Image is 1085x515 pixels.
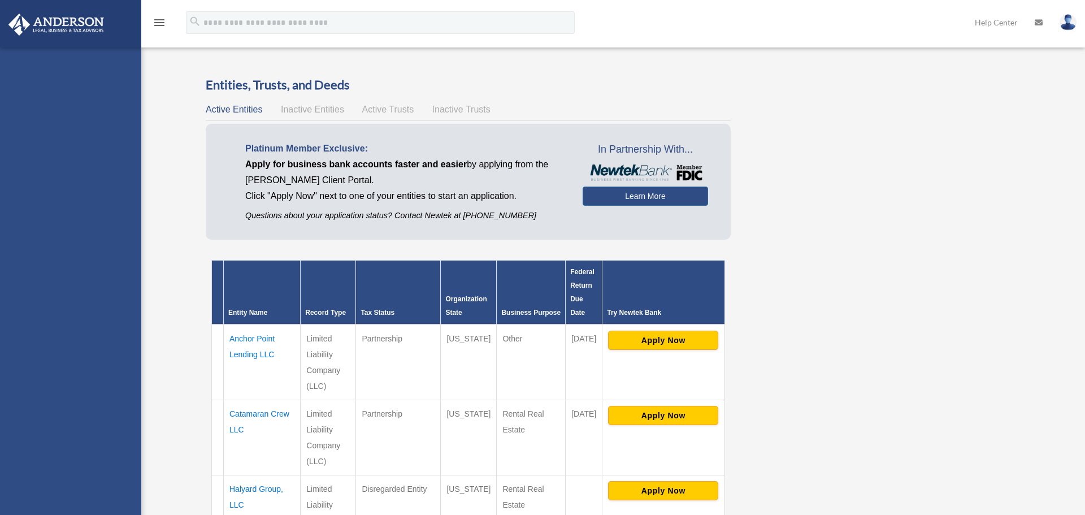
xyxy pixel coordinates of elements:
th: Federal Return Due Date [566,261,602,325]
td: Other [497,324,566,400]
p: Platinum Member Exclusive: [245,141,566,157]
img: NewtekBankLogoSM.png [588,165,702,181]
button: Apply Now [608,481,718,500]
td: Limited Liability Company (LLC) [301,324,356,400]
i: menu [153,16,166,29]
a: menu [153,20,166,29]
td: Rental Real Estate [497,400,566,475]
img: User Pic [1060,14,1077,31]
img: Anderson Advisors Platinum Portal [5,14,107,36]
div: Try Newtek Bank [607,306,719,319]
th: Tax Status [356,261,441,325]
th: Record Type [301,261,356,325]
td: [US_STATE] [441,324,497,400]
span: Inactive Trusts [432,105,491,114]
button: Apply Now [608,331,718,350]
span: Active Entities [206,105,262,114]
td: [US_STATE] [441,400,497,475]
td: Partnership [356,324,441,400]
a: Learn More [583,187,708,206]
span: Inactive Entities [281,105,344,114]
th: Organization State [441,261,497,325]
td: Anchor Point Lending LLC [224,324,301,400]
button: Apply Now [608,406,718,425]
span: Active Trusts [362,105,414,114]
span: Apply for business bank accounts faster and easier [245,159,467,169]
th: Entity Name [224,261,301,325]
td: Limited Liability Company (LLC) [301,400,356,475]
span: In Partnership With... [583,141,708,159]
p: Click "Apply Now" next to one of your entities to start an application. [245,188,566,204]
td: [DATE] [566,324,602,400]
h3: Entities, Trusts, and Deeds [206,76,731,94]
td: Partnership [356,400,441,475]
td: [DATE] [566,400,602,475]
td: Catamaran Crew LLC [224,400,301,475]
p: Questions about your application status? Contact Newtek at [PHONE_NUMBER] [245,209,566,223]
i: search [189,15,201,28]
th: Business Purpose [497,261,566,325]
p: by applying from the [PERSON_NAME] Client Portal. [245,157,566,188]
